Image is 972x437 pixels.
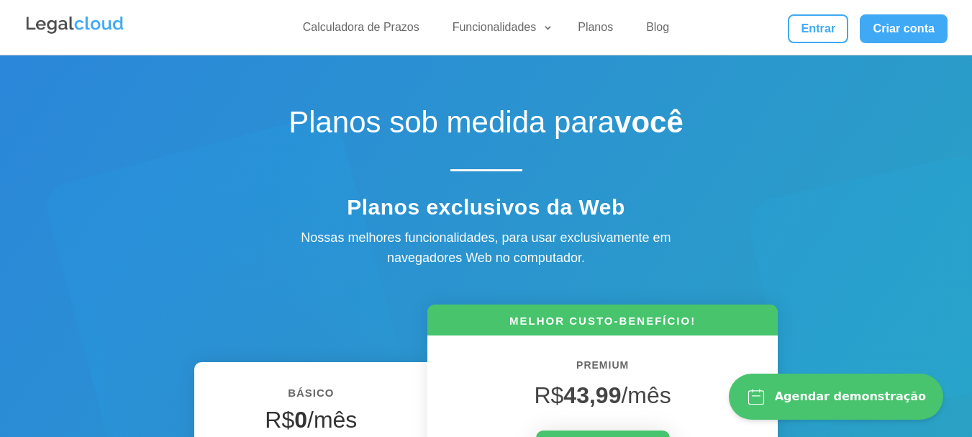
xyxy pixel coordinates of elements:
strong: você [614,105,683,139]
h6: MELHOR CUSTO-BENEFÍCIO! [427,313,777,335]
a: Criar conta [860,14,948,43]
span: R$ /mês [534,382,671,408]
a: Entrar [788,14,848,43]
a: Calculadora de Prazos [294,20,428,41]
a: Planos [569,20,622,41]
h1: Planos sob medida para [235,104,738,148]
strong: 0 [294,407,307,433]
a: Blog [637,20,678,41]
h6: PREMIUM [449,357,755,382]
a: Logo da Legalcloud [24,26,125,38]
img: Legalcloud Logo [24,14,125,36]
div: Nossas melhores funcionalidades, para usar exclusivamente em navegadores Web no computador. [271,227,702,269]
a: Funcionalidades [444,20,554,41]
strong: 43,99 [563,382,621,408]
h6: BÁSICO [216,384,406,410]
h4: Planos exclusivos da Web [235,194,738,227]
